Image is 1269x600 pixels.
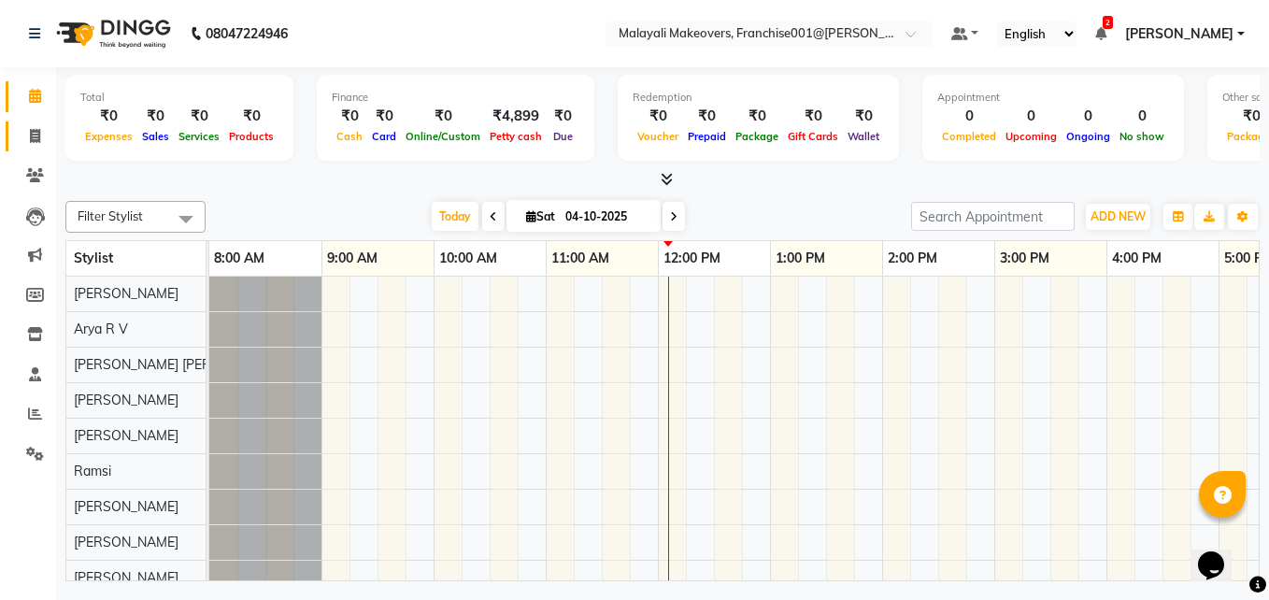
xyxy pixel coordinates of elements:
[1115,106,1169,127] div: 0
[367,130,401,143] span: Card
[937,130,1001,143] span: Completed
[322,245,382,272] a: 9:00 AM
[771,245,830,272] a: 1:00 PM
[1095,25,1106,42] a: 2
[74,498,178,515] span: [PERSON_NAME]
[74,569,178,586] span: [PERSON_NAME]
[74,463,111,479] span: Ramsi
[137,130,174,143] span: Sales
[74,392,178,408] span: [PERSON_NAME]
[1115,130,1169,143] span: No show
[74,321,128,337] span: Arya R V
[995,245,1054,272] a: 3:00 PM
[731,106,783,127] div: ₹0
[174,106,224,127] div: ₹0
[78,208,143,223] span: Filter Stylist
[633,130,683,143] span: Voucher
[783,130,843,143] span: Gift Cards
[883,245,942,272] a: 2:00 PM
[206,7,288,60] b: 08047224946
[1086,204,1150,230] button: ADD NEW
[1103,16,1113,29] span: 2
[332,130,367,143] span: Cash
[401,130,485,143] span: Online/Custom
[485,106,547,127] div: ₹4,899
[911,202,1075,231] input: Search Appointment
[731,130,783,143] span: Package
[547,245,614,272] a: 11:00 AM
[224,130,278,143] span: Products
[659,245,725,272] a: 12:00 PM
[74,356,287,373] span: [PERSON_NAME] [PERSON_NAME]
[1001,106,1062,127] div: 0
[80,106,137,127] div: ₹0
[633,106,683,127] div: ₹0
[683,130,731,143] span: Prepaid
[485,130,547,143] span: Petty cash
[432,202,478,231] span: Today
[1062,130,1115,143] span: Ongoing
[843,130,884,143] span: Wallet
[1091,209,1146,223] span: ADD NEW
[937,106,1001,127] div: 0
[74,534,178,550] span: [PERSON_NAME]
[332,106,367,127] div: ₹0
[560,203,653,231] input: 2025-10-04
[401,106,485,127] div: ₹0
[332,90,579,106] div: Finance
[74,427,178,444] span: [PERSON_NAME]
[547,106,579,127] div: ₹0
[48,7,176,60] img: logo
[209,245,269,272] a: 8:00 AM
[1001,130,1062,143] span: Upcoming
[224,106,278,127] div: ₹0
[633,90,884,106] div: Redemption
[174,130,224,143] span: Services
[521,209,560,223] span: Sat
[1107,245,1166,272] a: 4:00 PM
[435,245,502,272] a: 10:00 AM
[843,106,884,127] div: ₹0
[549,130,577,143] span: Due
[80,90,278,106] div: Total
[937,90,1169,106] div: Appointment
[367,106,401,127] div: ₹0
[783,106,843,127] div: ₹0
[1191,525,1250,581] iframe: chat widget
[137,106,174,127] div: ₹0
[80,130,137,143] span: Expenses
[683,106,731,127] div: ₹0
[74,285,178,302] span: [PERSON_NAME]
[1062,106,1115,127] div: 0
[1125,24,1233,44] span: [PERSON_NAME]
[74,250,113,266] span: Stylist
